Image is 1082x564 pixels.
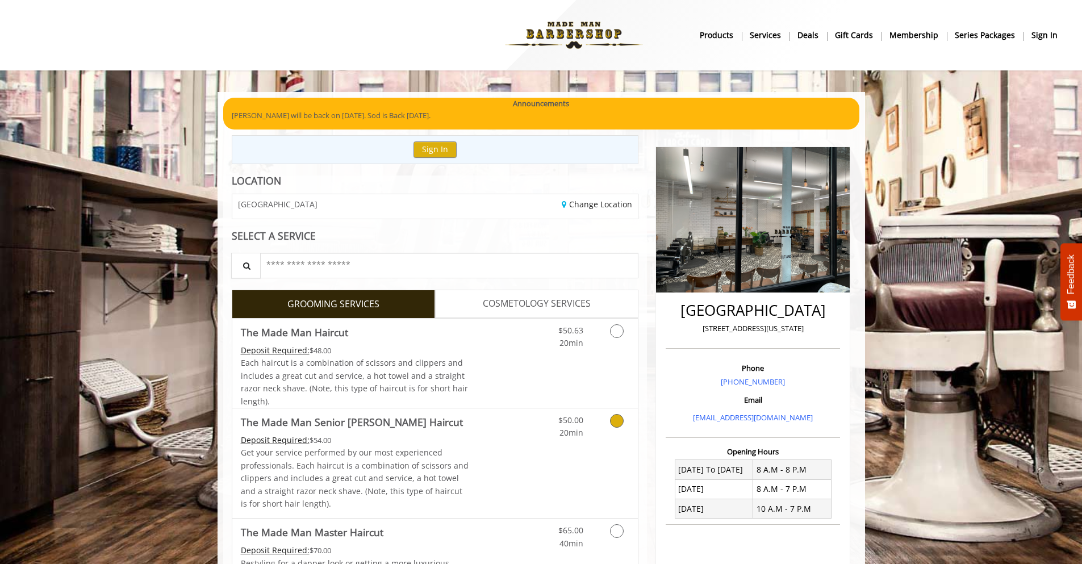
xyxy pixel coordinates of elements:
[889,29,938,41] b: Membership
[789,27,827,43] a: DealsDeals
[562,199,632,210] a: Change Location
[675,460,753,479] td: [DATE] To [DATE]
[231,253,261,278] button: Service Search
[483,296,591,311] span: COSMETOLOGY SERVICES
[835,29,873,41] b: gift cards
[241,414,463,430] b: The Made Man Senior [PERSON_NAME] Haircut
[496,4,652,66] img: Made Man Barbershop logo
[675,499,753,519] td: [DATE]
[558,415,583,425] span: $50.00
[669,364,837,372] h3: Phone
[232,174,281,187] b: LOCATION
[955,29,1015,41] b: Series packages
[241,545,310,555] span: This service needs some Advance to be paid before we block your appointment
[559,427,583,438] span: 20min
[1066,254,1076,294] span: Feedback
[750,29,781,41] b: Services
[241,344,469,357] div: $48.00
[413,141,457,158] button: Sign In
[241,446,469,510] p: Get your service performed by our most experienced professionals. Each haircut is a combination o...
[559,337,583,348] span: 20min
[675,479,753,499] td: [DATE]
[238,200,318,208] span: [GEOGRAPHIC_DATA]
[827,27,882,43] a: Gift cardsgift cards
[882,27,947,43] a: MembershipMembership
[700,29,733,41] b: products
[241,524,383,540] b: The Made Man Master Haircut
[742,27,789,43] a: ServicesServices
[1060,243,1082,320] button: Feedback - Show survey
[669,302,837,319] h2: [GEOGRAPHIC_DATA]
[241,357,468,406] span: Each haircut is a combination of scissors and clippers and includes a great cut and service, a ho...
[797,29,818,41] b: Deals
[1031,29,1058,41] b: sign in
[241,434,469,446] div: $54.00
[558,325,583,336] span: $50.63
[232,231,639,241] div: SELECT A SERVICE
[241,324,348,340] b: The Made Man Haircut
[513,98,569,110] b: Announcements
[1023,27,1066,43] a: sign insign in
[753,499,832,519] td: 10 A.M - 7 P.M
[721,377,785,387] a: [PHONE_NUMBER]
[287,297,379,312] span: GROOMING SERVICES
[241,435,310,445] span: This service needs some Advance to be paid before we block your appointment
[241,544,469,557] div: $70.00
[669,323,837,335] p: [STREET_ADDRESS][US_STATE]
[666,448,840,456] h3: Opening Hours
[947,27,1023,43] a: Series packagesSeries packages
[753,479,832,499] td: 8 A.M - 7 P.M
[232,110,851,122] p: [PERSON_NAME] will be back on [DATE]. Sod is Back [DATE].
[693,412,813,423] a: [EMAIL_ADDRESS][DOMAIN_NAME]
[692,27,742,43] a: Productsproducts
[669,396,837,404] h3: Email
[558,525,583,536] span: $65.00
[559,538,583,549] span: 40min
[753,460,832,479] td: 8 A.M - 8 P.M
[241,345,310,356] span: This service needs some Advance to be paid before we block your appointment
